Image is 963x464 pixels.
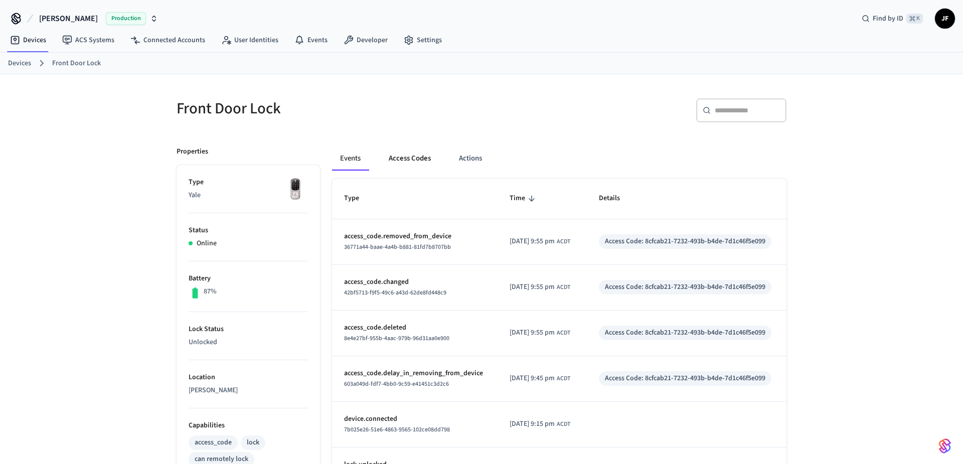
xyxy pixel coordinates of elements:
p: Location [189,372,308,383]
div: Australia/Adelaide [510,373,570,384]
div: Access Code: 8cfcab21-7232-493b-b4de-7d1c46f5e099 [605,236,765,247]
span: ACDT [557,420,570,429]
h5: Front Door Lock [177,98,475,119]
div: Access Code: 8cfcab21-7232-493b-b4de-7d1c46f5e099 [605,373,765,384]
p: access_code.removed_from_device [344,231,486,242]
p: Battery [189,273,308,284]
span: ACDT [557,329,570,338]
span: [PERSON_NAME] [39,13,98,25]
span: [DATE] 9:55 pm [510,282,555,292]
span: ACDT [557,237,570,246]
p: 87% [204,286,217,297]
button: Events [332,146,369,171]
a: Devices [8,58,31,69]
span: ACDT [557,283,570,292]
div: Australia/Adelaide [510,236,570,247]
div: Australia/Adelaide [510,282,570,292]
span: ACDT [557,374,570,383]
p: Type [189,177,308,188]
div: lock [247,437,259,448]
p: Yale [189,190,308,201]
span: Type [344,191,372,206]
span: ⌘ K [906,14,923,24]
span: [DATE] 9:55 pm [510,328,555,338]
button: Actions [451,146,490,171]
img: SeamLogoGradient.69752ec5.svg [939,438,951,454]
span: [DATE] 9:45 pm [510,373,555,384]
span: 7b025e26-51e6-4863-9565-102ce08dd798 [344,425,450,434]
p: access_code.delay_in_removing_from_device [344,368,486,379]
p: Properties [177,146,208,157]
span: Production [106,12,146,25]
p: Capabilities [189,420,308,431]
span: [DATE] 9:15 pm [510,419,555,429]
div: Find by ID⌘ K [854,10,931,28]
a: Events [286,31,336,49]
a: Developer [336,31,396,49]
a: User Identities [213,31,286,49]
a: Connected Accounts [122,31,213,49]
a: ACS Systems [54,31,122,49]
p: access_code.changed [344,277,486,287]
a: Devices [2,31,54,49]
span: 36771a44-baae-4a4b-b881-81fd7b8707bb [344,243,451,251]
span: Time [510,191,538,206]
div: Australia/Adelaide [510,328,570,338]
div: Access Code: 8cfcab21-7232-493b-b4de-7d1c46f5e099 [605,282,765,292]
a: Settings [396,31,450,49]
span: 603a049d-fdf7-4bb0-9c59-e41451c3d2c6 [344,380,449,388]
div: ant example [332,146,786,171]
p: Online [197,238,217,249]
span: 8e4e27bf-955b-4aac-979b-96d31aa0e900 [344,334,449,343]
p: Lock Status [189,324,308,335]
span: 42bf5713-f9f5-49c6-a43d-62de8fd448c9 [344,288,446,297]
button: JF [935,9,955,29]
span: Find by ID [873,14,903,24]
p: Status [189,225,308,236]
a: Front Door Lock [52,58,101,69]
button: Access Codes [381,146,439,171]
span: [DATE] 9:55 pm [510,236,555,247]
p: device.connected [344,414,486,424]
span: JF [936,10,954,28]
div: Australia/Adelaide [510,419,570,429]
img: Yale Assure Touchscreen Wifi Smart Lock, Satin Nickel, Front [283,177,308,202]
p: access_code.deleted [344,323,486,333]
div: access_code [195,437,232,448]
span: Details [599,191,633,206]
div: Access Code: 8cfcab21-7232-493b-b4de-7d1c46f5e099 [605,328,765,338]
p: Unlocked [189,337,308,348]
p: [PERSON_NAME] [189,385,308,396]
